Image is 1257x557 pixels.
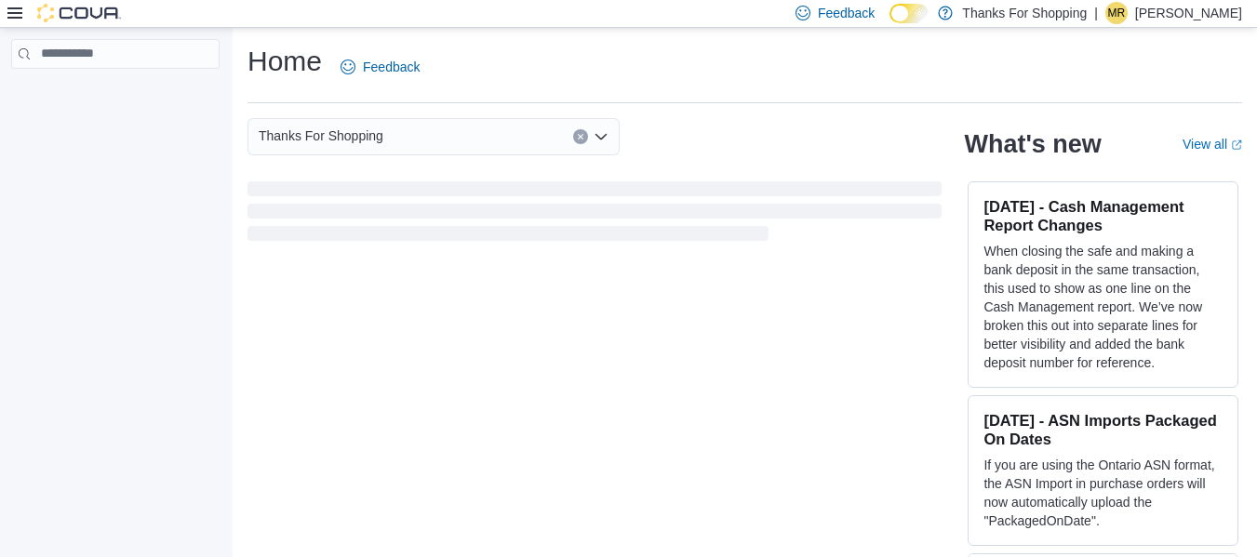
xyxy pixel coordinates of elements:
div: Matt Richardson [1105,2,1128,24]
p: | [1094,2,1098,24]
span: Dark Mode [889,23,890,24]
p: If you are using the Ontario ASN format, the ASN Import in purchase orders will now automatically... [983,456,1223,530]
input: Dark Mode [889,4,929,23]
span: Thanks For Shopping [259,125,383,147]
img: Cova [37,4,121,22]
svg: External link [1231,139,1242,151]
nav: Complex example [11,73,220,117]
button: Clear input [573,129,588,144]
h3: [DATE] - ASN Imports Packaged On Dates [983,411,1223,448]
span: Feedback [818,4,875,22]
a: View allExternal link [1183,137,1242,152]
p: [PERSON_NAME] [1135,2,1242,24]
a: Feedback [333,48,427,86]
button: Open list of options [594,129,608,144]
span: Loading [247,185,942,245]
h3: [DATE] - Cash Management Report Changes [983,197,1223,234]
span: Feedback [363,58,420,76]
p: Thanks For Shopping [962,2,1087,24]
span: MR [1108,2,1126,24]
p: When closing the safe and making a bank deposit in the same transaction, this used to show as one... [983,242,1223,372]
h2: What's new [964,129,1101,159]
h1: Home [247,43,322,80]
